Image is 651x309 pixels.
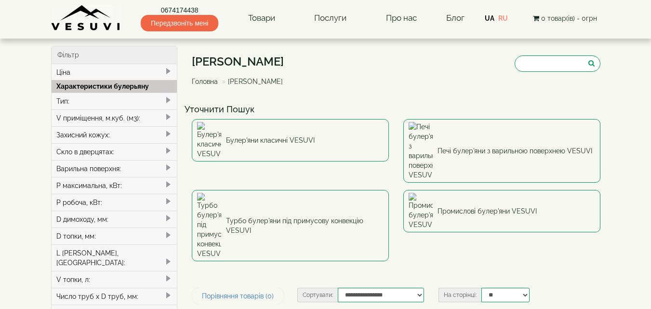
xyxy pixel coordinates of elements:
div: P робоча, кВт: [52,194,177,211]
div: P максимальна, кВт: [52,177,177,194]
button: 0 товар(ів) - 0грн [530,13,600,24]
div: Тип: [52,93,177,109]
div: Число труб x D труб, мм: [52,288,177,305]
img: Промислові булер'яни VESUVI [409,193,433,229]
a: Порівняння товарів (0) [192,288,284,304]
img: Печі булер'яни з варильною поверхнею VESUVI [409,122,433,180]
div: D димоходу, мм: [52,211,177,228]
div: V приміщення, м.куб. (м3): [52,109,177,126]
img: Турбо булер'яни під примусову конвекцію VESUVI [197,193,221,258]
h1: [PERSON_NAME] [192,55,290,68]
h4: Уточнити Пошук [185,105,608,114]
a: RU [498,14,508,22]
img: Булер'яни класичні VESUVI [197,122,221,159]
a: Печі булер'яни з варильною поверхнею VESUVI Печі булер'яни з варильною поверхнею VESUVI [403,119,600,183]
div: Фільтр [52,46,177,64]
span: 0 товар(ів) - 0грн [541,14,597,22]
div: Ціна [52,64,177,81]
div: D топки, мм: [52,228,177,244]
div: Варильна поверхня: [52,160,177,177]
img: Завод VESUVI [51,5,121,31]
label: Сортувати: [297,288,338,302]
div: Захисний кожух: [52,126,177,143]
a: Послуги [305,7,356,29]
a: Блог [446,13,465,23]
div: Характеристики булерьяну [52,80,177,93]
a: Промислові булер'яни VESUVI Промислові булер'яни VESUVI [403,190,600,232]
div: Скло в дверцятах: [52,143,177,160]
div: L [PERSON_NAME], [GEOGRAPHIC_DATA]: [52,244,177,271]
a: Товари [239,7,285,29]
a: UA [485,14,494,22]
a: Булер'яни класичні VESUVI Булер'яни класичні VESUVI [192,119,389,161]
label: На сторінці: [438,288,481,302]
div: V топки, л: [52,271,177,288]
a: Головна [192,78,218,85]
a: Про нас [376,7,426,29]
a: Турбо булер'яни під примусову конвекцію VESUVI Турбо булер'яни під примусову конвекцію VESUVI [192,190,389,261]
li: [PERSON_NAME] [220,77,283,86]
span: Передзвоніть мені [141,15,218,31]
a: 0674174438 [141,5,218,15]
